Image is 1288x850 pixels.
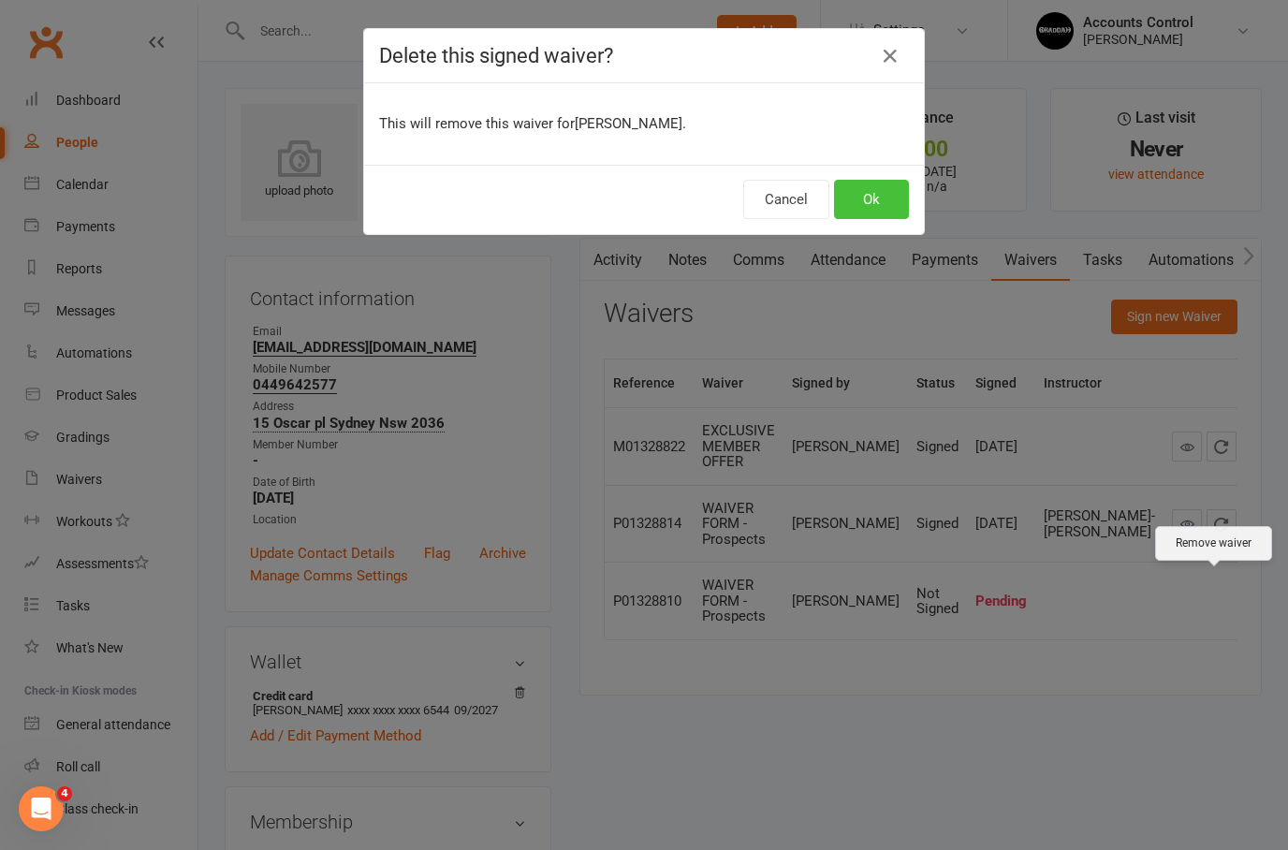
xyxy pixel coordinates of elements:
[19,786,64,831] iframe: Intercom live chat
[57,786,72,801] span: 4
[834,180,909,219] button: Ok
[379,112,909,135] p: This will remove this waiver for [PERSON_NAME] .
[379,44,909,67] h4: Delete this signed waiver?
[743,180,829,219] button: Cancel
